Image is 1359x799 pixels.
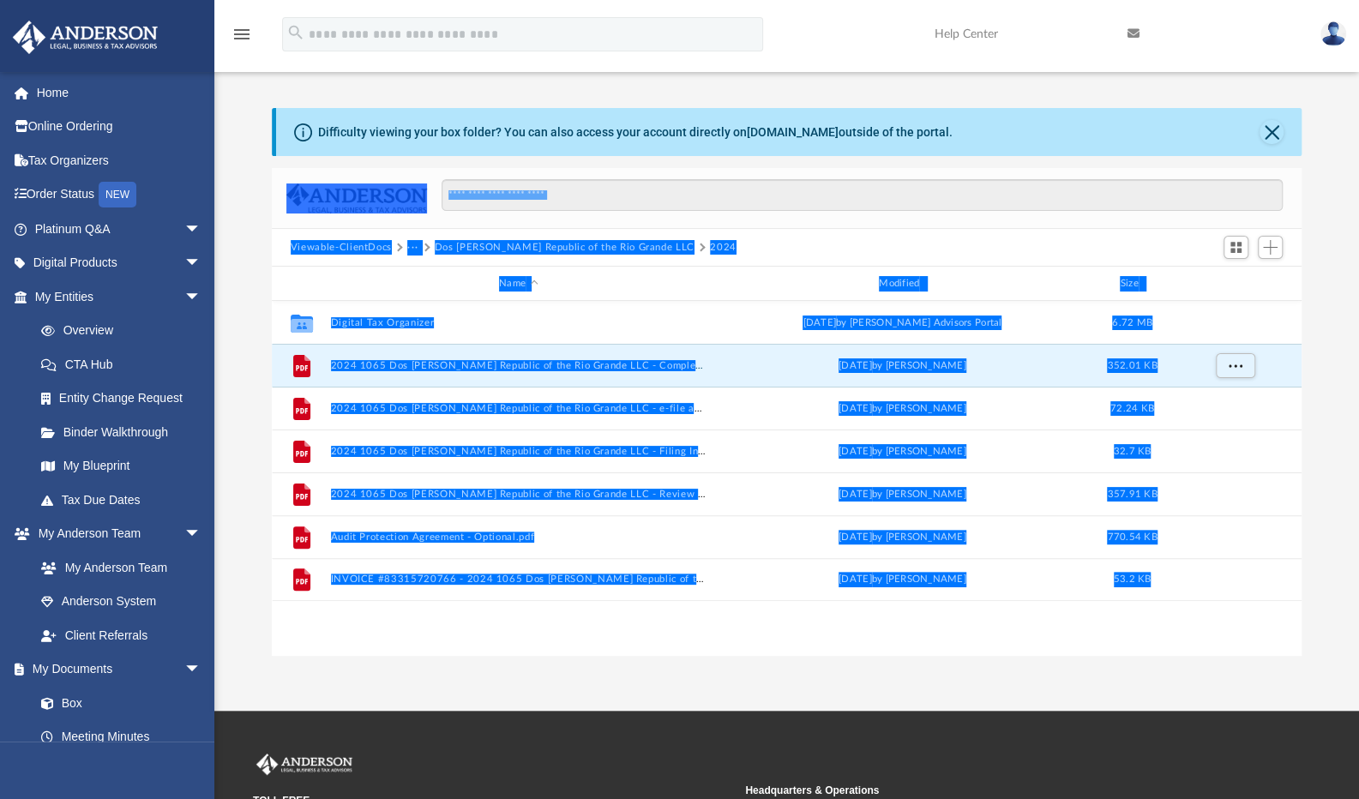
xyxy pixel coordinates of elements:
a: Binder Walkthrough [24,415,227,449]
span: arrow_drop_down [184,279,219,315]
button: Dos [PERSON_NAME] Republic of the Rio Grande LLC [435,240,695,255]
span: arrow_drop_down [184,652,219,688]
button: 2024 1065 Dos [PERSON_NAME] Republic of the Rio Grande LLC - Completed Copy.pdf [330,360,707,371]
a: Box [24,686,210,720]
div: id [280,276,322,291]
a: Meeting Minutes [24,720,219,754]
button: Audit Protection Agreement - Optional.pdf [330,532,707,543]
span: arrow_drop_down [184,517,219,552]
a: Order StatusNEW [12,177,227,213]
div: Size [1097,276,1166,291]
img: User Pic [1320,21,1346,46]
a: My Documentsarrow_drop_down [12,652,219,687]
div: [DATE] by [PERSON_NAME] [714,444,1091,460]
div: [DATE] by [PERSON_NAME] [714,358,1091,374]
span: 770.54 KB [1107,532,1157,542]
i: search [286,23,305,42]
a: menu [232,33,252,45]
button: INVOICE #83315720766 - 2024 1065 Dos [PERSON_NAME] Republic of the Rio Grande LLC.pdf [330,574,707,585]
button: 2024 [710,240,737,255]
a: [DOMAIN_NAME] [747,125,839,139]
span: arrow_drop_down [184,212,219,247]
a: Overview [24,314,227,348]
span: 72.24 KB [1110,404,1154,413]
a: Platinum Q&Aarrow_drop_down [12,212,227,246]
a: Online Ordering [12,110,227,144]
div: id [1174,276,1294,291]
button: Viewable-ClientDocs [291,240,392,255]
a: Anderson System [24,585,219,619]
div: Difficulty viewing your box folder? You can also access your account directly on outside of the p... [318,123,953,141]
span: 32.7 KB [1113,447,1151,456]
button: 2024 1065 Dos [PERSON_NAME] Republic of the Rio Grande LLC - e-file authorization - please sign.pdf [330,403,707,414]
button: 2024 1065 Dos [PERSON_NAME] Republic of the Rio Grande LLC - Filing Instructions.pdf [330,446,707,457]
a: My Anderson Team [24,550,210,585]
a: CTA Hub [24,347,227,381]
a: Digital Productsarrow_drop_down [12,246,227,280]
a: My Blueprint [24,449,219,484]
span: arrow_drop_down [184,246,219,281]
a: Tax Organizers [12,143,227,177]
i: menu [232,24,252,45]
button: ··· [407,240,418,255]
a: My Entitiesarrow_drop_down [12,279,227,314]
div: [DATE] by [PERSON_NAME] [714,401,1091,417]
button: Close [1260,120,1284,144]
div: Name [329,276,706,291]
a: Entity Change Request [24,381,227,416]
a: Tax Due Dates [24,483,227,517]
button: Switch to Grid View [1224,236,1249,260]
span: 53.2 KB [1113,574,1151,584]
button: Digital Tax Organizer [330,317,707,328]
span: 352.01 KB [1107,361,1157,370]
div: [DATE] by [PERSON_NAME] Advisors Portal [714,315,1091,331]
button: More options [1215,353,1254,379]
div: [DATE] by [PERSON_NAME] [714,487,1091,502]
div: Modified [713,276,1090,291]
button: 2024 1065 Dos [PERSON_NAME] Republic of the Rio Grande LLC - Review Copy.pdf [330,489,707,500]
img: Anderson Advisors Platinum Portal [8,21,163,54]
input: Search files and folders [442,179,1283,212]
div: grid [272,301,1302,657]
button: Add [1258,236,1284,260]
small: Headquarters & Operations [745,783,1225,798]
a: Client Referrals [24,618,219,652]
span: 6.72 MB [1112,318,1152,327]
a: My Anderson Teamarrow_drop_down [12,517,219,551]
div: NEW [99,182,136,207]
div: [DATE] by [PERSON_NAME] [714,530,1091,545]
div: [DATE] by [PERSON_NAME] [714,572,1091,587]
img: Anderson Advisors Platinum Portal [253,754,356,776]
span: 357.91 KB [1107,490,1157,499]
a: Home [12,75,227,110]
